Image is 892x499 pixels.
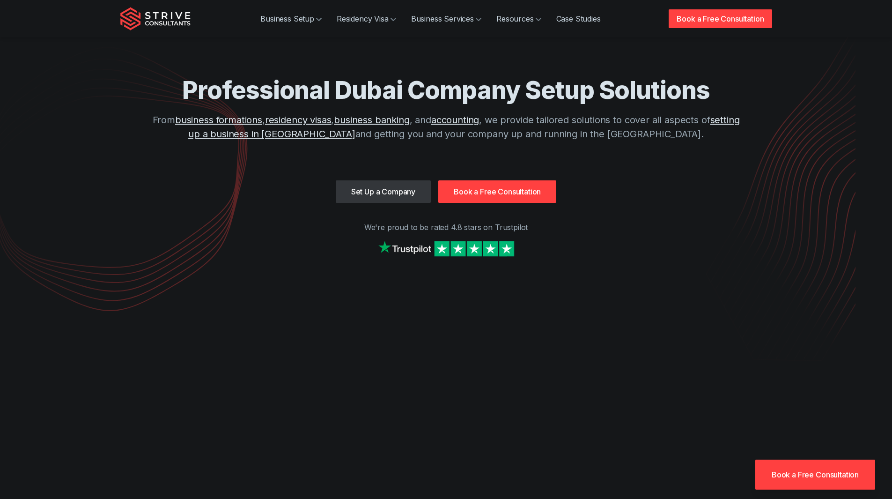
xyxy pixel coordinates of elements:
[147,75,746,105] h1: Professional Dubai Company Setup Solutions
[431,114,479,126] a: accounting
[404,9,489,28] a: Business Services
[489,9,549,28] a: Resources
[438,180,556,203] a: Book a Free Consultation
[265,114,332,126] a: residency visas
[669,9,772,28] a: Book a Free Consultation
[120,222,772,233] p: We're proud to be rated 4.8 stars on Trustpilot
[336,180,431,203] a: Set Up a Company
[755,460,875,490] a: Book a Free Consultation
[175,114,262,126] a: business formations
[329,9,404,28] a: Residency Visa
[549,9,608,28] a: Case Studies
[253,9,329,28] a: Business Setup
[147,113,746,141] p: From , , , and , we provide tailored solutions to cover all aspects of and getting you and your c...
[376,238,516,259] img: Strive on Trustpilot
[334,114,409,126] a: business banking
[120,7,191,30] img: Strive Consultants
